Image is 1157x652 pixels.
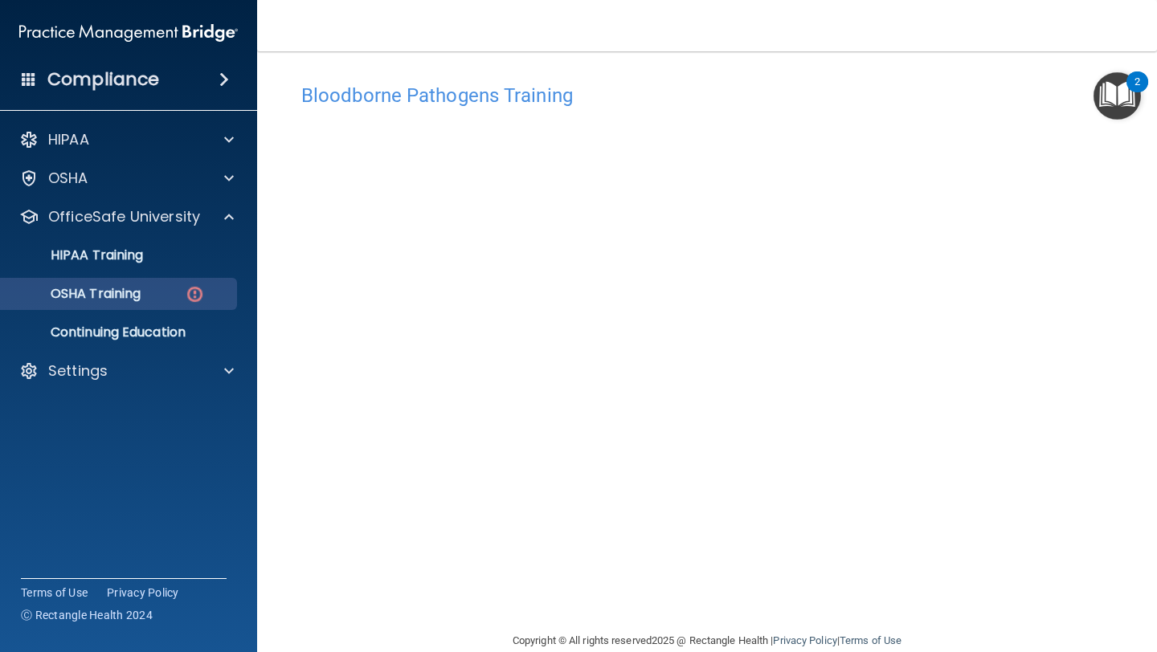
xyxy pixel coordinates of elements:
div: 2 [1135,82,1140,103]
iframe: bbp [301,115,1113,609]
p: OSHA [48,169,88,188]
p: OSHA Training [10,286,141,302]
p: Continuing Education [10,324,230,340]
a: Privacy Policy [107,585,179,601]
span: Ⓒ Rectangle Health 2024 [21,607,153,623]
p: Settings [48,361,108,381]
img: danger-circle.6113f641.png [185,284,205,304]
a: HIPAA [19,130,234,149]
h4: Bloodborne Pathogens Training [301,85,1113,106]
img: PMB logo [19,17,238,49]
a: OSHA [19,169,234,188]
a: Terms of Use [21,585,88,601]
a: Privacy Policy [773,634,836,646]
p: HIPAA Training [10,247,143,263]
a: OfficeSafe University [19,207,234,226]
a: Terms of Use [840,634,901,646]
h4: Compliance [47,68,159,91]
p: OfficeSafe University [48,207,200,226]
p: HIPAA [48,130,89,149]
a: Settings [19,361,234,381]
button: Open Resource Center, 2 new notifications [1094,72,1141,120]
